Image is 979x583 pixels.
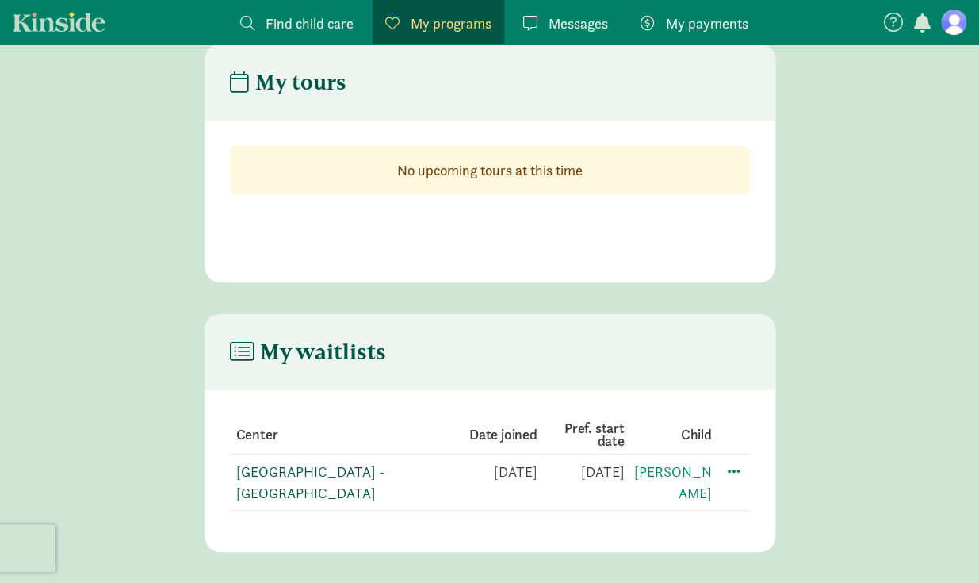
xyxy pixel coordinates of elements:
[625,416,712,455] th: Child
[411,13,491,34] span: My programs
[266,13,354,34] span: Find child care
[450,416,537,455] th: Date joined
[13,12,105,32] a: Kinside
[549,13,608,34] span: Messages
[230,416,450,455] th: Center
[537,416,625,455] th: Pref. start date
[634,462,712,502] a: [PERSON_NAME]
[450,455,537,511] td: [DATE]
[665,13,748,34] span: My payments
[236,462,384,502] a: [GEOGRAPHIC_DATA] - [GEOGRAPHIC_DATA]
[230,339,386,365] h4: My waitlists
[537,455,625,511] td: [DATE]
[230,70,346,95] h4: My tours
[397,161,583,179] strong: No upcoming tours at this time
